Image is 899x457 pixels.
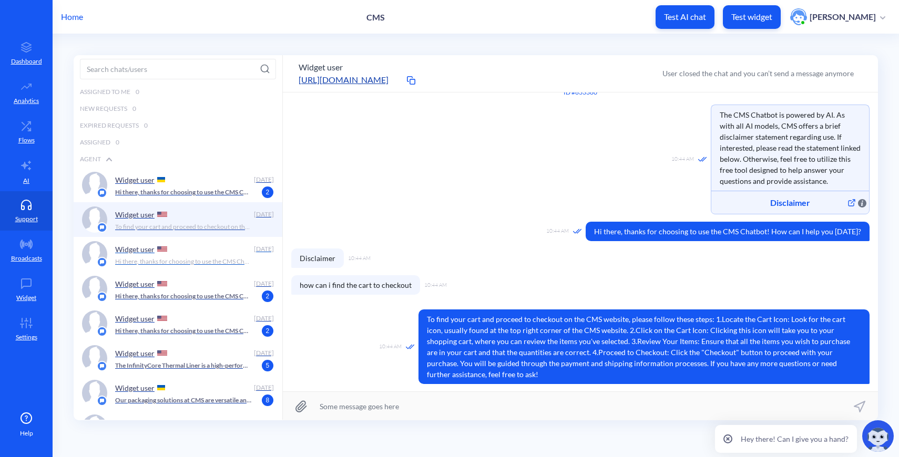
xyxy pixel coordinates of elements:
[144,121,148,130] span: 0
[74,272,282,306] a: platform iconWidget user [DATE]Hi there, thanks for choosing to use the CMS Chatbot! How can I he...
[253,244,274,254] div: [DATE]
[132,104,136,113] span: 0
[858,196,866,209] span: Web button
[253,383,274,392] div: [DATE]
[97,188,107,198] img: platform icon
[61,11,83,23] p: Home
[115,418,155,427] p: Widget user
[424,281,447,289] span: 10:44 AM
[80,59,276,79] input: Search chats/users
[115,222,252,232] p: To find your cart and proceed to checkout on the CMS website, please follow these steps: 1. Locat...
[74,202,282,237] a: platform iconWidget user [DATE]To find your cart and proceed to checkout on the CMS website, plea...
[418,309,870,384] span: To find your cart and proceed to checkout on the CMS website, please follow these steps: 1. Locat...
[97,326,107,337] img: platform icon
[115,326,252,336] p: Hi there, thanks for choosing to use the CMS Chatbot! How can I help you [DATE]?
[157,385,165,390] img: UA
[97,361,107,371] img: platform icon
[157,281,167,286] img: US
[845,196,858,210] span: Web button. Open link
[735,196,845,209] span: Disclaimer
[348,254,371,262] span: 10:44 AM
[74,237,282,272] a: platform iconWidget user [DATE]Hi there, thanks for choosing to use the CMS Chatbot! How can I he...
[115,279,155,288] p: Widget user
[283,392,878,420] input: Some message goes here
[253,279,274,288] div: [DATE]
[136,87,139,97] span: 0
[97,222,107,233] img: platform icon
[810,11,876,23] p: [PERSON_NAME]
[299,61,343,74] button: Widget user
[586,222,870,241] span: Hi there, thanks for choosing to use the CMS Chatbot! How can I help you [DATE]?
[723,5,781,29] button: Test widget
[262,290,273,302] span: 2
[253,418,274,427] div: [DATE]
[97,396,107,406] img: platform icon
[74,168,282,202] a: platform iconWidget user [DATE]Hi there, thanks for choosing to use the CMS Chatbot! How can I he...
[157,316,167,321] img: US
[291,248,344,268] span: Disclaimer
[157,246,167,252] img: US
[262,325,273,337] span: 2
[253,210,274,219] div: [DATE]
[656,5,714,29] button: Test AI chat
[262,394,273,406] span: 8
[16,333,37,342] p: Settings
[664,12,706,22] p: Test AI chat
[115,396,252,405] p: Our packaging solutions at CMS are versatile and can be used for a wide range of applications: 1....
[23,176,29,185] p: AI
[74,84,282,100] div: Assigned to me
[18,136,35,145] p: Flows
[74,134,282,151] div: Assigned
[262,186,273,198] span: 2
[74,306,282,341] a: platform iconWidget user [DATE]Hi there, thanks for choosing to use the CMS Chatbot! How can I he...
[157,350,167,356] img: US
[785,7,891,26] button: user photo[PERSON_NAME]
[115,314,155,323] p: Widget user
[115,257,252,266] p: Hi there, thanks for choosing to use the CMS Chatbot! How can I help you [DATE]?
[157,212,167,217] img: US
[115,361,252,370] p: The InfinityCore Thermal Liner is a high-performance, eco-friendly thermal packaging solution des...
[74,410,282,445] a: platform iconWidget user [DATE]
[711,105,869,191] span: The CMS Chatbot is powered by AI. As with all AI models, CMS offers a brief disclaimer statement ...
[790,8,807,25] img: user photo
[74,376,282,410] a: platform iconWidget user [DATE]Our packaging solutions at CMS are versatile and can be used for a...
[115,175,155,184] p: Widget user
[115,245,155,254] p: Widget user
[741,433,849,444] p: Hey there! Can I give you a hand?
[116,138,119,147] span: 0
[862,420,894,452] img: copilot-icon.svg
[97,292,107,302] img: platform icon
[157,177,165,182] img: UA
[115,292,252,301] p: Hi there, thanks for choosing to use the CMS Chatbot! How can I help you [DATE]?
[115,188,252,197] p: Hi there, thanks for choosing to use the CMS Chatbot! How can I help you [DATE]?
[11,254,42,263] p: Broadcasts
[546,227,569,236] span: 10:44 AM
[74,341,282,376] a: platform iconWidget user [DATE]The InfinityCore Thermal Liner is a high-performance, eco-friendly...
[74,151,282,168] div: Agent
[299,74,404,86] a: [URL][DOMAIN_NAME]
[115,383,155,392] p: Widget user
[253,175,274,184] div: [DATE]
[662,68,854,79] div: User closed the chat and you can’t send a message anymore
[253,348,274,358] div: [DATE]
[15,214,38,224] p: Support
[14,96,39,106] p: Analytics
[74,117,282,134] div: Expired Requests
[74,100,282,117] div: New Requests
[366,12,385,22] p: CMS
[11,57,42,66] p: Dashboard
[379,342,402,351] span: 10:44 AM
[555,88,606,97] div: Conversation ID
[671,155,694,164] span: 10:44 AM
[262,360,273,371] span: 5
[291,275,420,295] span: how can i find the cart to checkout
[731,12,772,22] p: Test widget
[253,314,274,323] div: [DATE]
[115,349,155,358] p: Widget user
[16,293,36,303] p: Widget
[97,257,107,267] img: platform icon
[20,429,33,438] span: Help
[115,210,155,219] p: Widget user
